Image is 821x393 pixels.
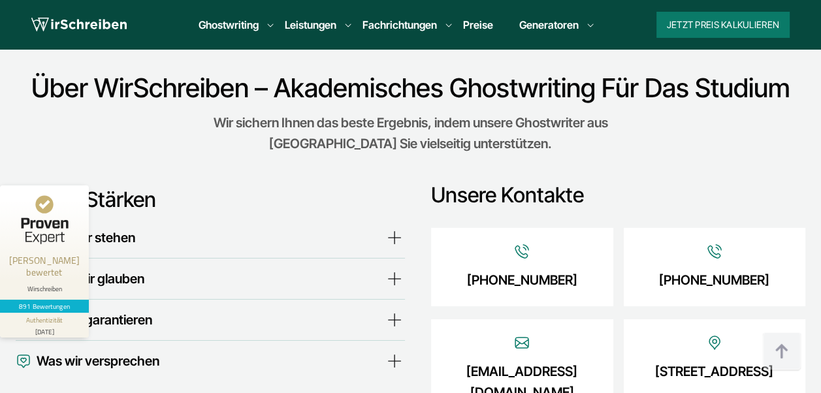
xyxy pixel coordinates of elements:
img: Icon [707,244,722,259]
h2: Über WirSchreiben – Akademisches Ghostwriting für das Studium [10,72,811,104]
span: Woran wir glauben [37,268,144,289]
img: Icon [16,351,31,371]
a: [PHONE_NUMBER] [659,270,769,291]
button: Jetzt Preis kalkulieren [656,12,790,38]
a: Ghostwriting [199,17,259,33]
div: Unsere Stärken [16,187,405,213]
summary: Woran wir glauben [16,268,405,289]
span: Was wir garantieren [37,309,152,330]
div: [DATE] [5,325,84,335]
summary: Was wir garantieren [16,309,405,330]
img: logo wirschreiben [31,15,127,35]
summary: Wofür wir stehen [16,227,405,248]
div: Authentizität [26,315,63,325]
img: Icon [514,335,530,351]
img: Icon [707,335,722,351]
a: [STREET_ADDRESS] [655,361,773,382]
div: Unsere Kontakte [431,182,805,208]
a: [PHONE_NUMBER] [467,270,577,291]
img: button top [762,332,801,371]
summary: Was wir versprechen [16,351,405,371]
a: Leistungen [285,17,336,33]
span: Was wir versprechen [37,351,159,371]
a: Fachrichtungen [362,17,437,33]
p: Wir sichern Ihnen das beste Ergebnis, indem unsere Ghostwriter aus [GEOGRAPHIC_DATA] Sie vielseit... [150,112,670,154]
div: Wirschreiben [5,285,84,293]
a: Preise [463,18,493,31]
img: Icon [514,244,530,259]
a: Generatoren [519,17,579,33]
